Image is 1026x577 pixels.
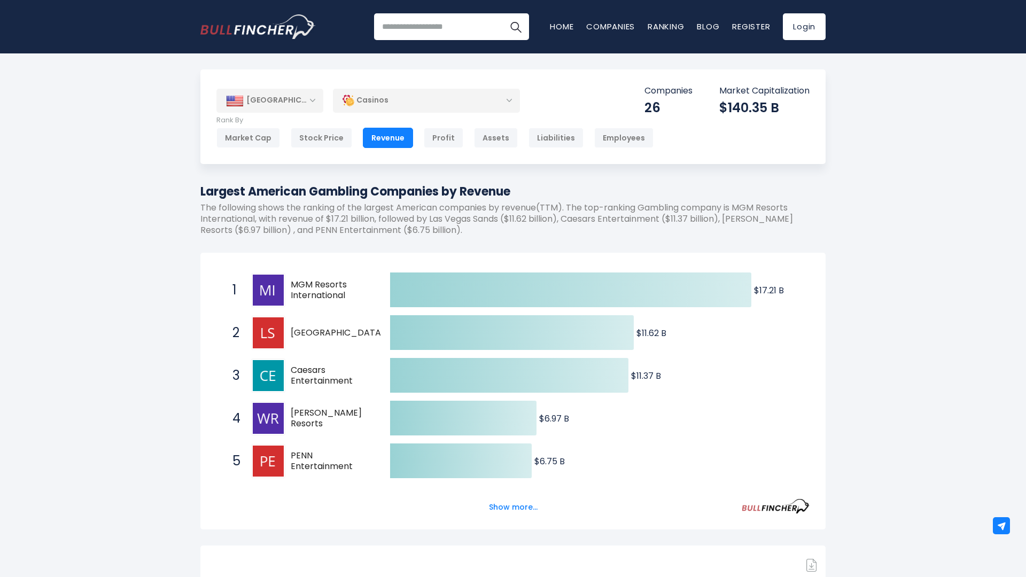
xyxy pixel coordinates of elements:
[200,14,315,39] a: Go to homepage
[732,21,770,32] a: Register
[200,183,826,200] h1: Largest American Gambling Companies by Revenue
[253,360,284,391] img: Caesars Entertainment
[631,370,661,382] text: $11.37 B
[424,128,463,148] div: Profit
[539,412,569,425] text: $6.97 B
[227,367,238,385] span: 3
[216,116,654,125] p: Rank By
[216,128,280,148] div: Market Cap
[291,279,371,302] span: MGM Resorts International
[291,328,385,339] span: [GEOGRAPHIC_DATA]
[200,14,316,39] img: Bullfincher logo
[550,21,573,32] a: Home
[474,128,518,148] div: Assets
[227,324,238,342] span: 2
[586,21,635,32] a: Companies
[594,128,654,148] div: Employees
[483,498,544,516] button: Show more...
[333,88,520,113] div: Casinos
[227,409,238,427] span: 4
[528,128,584,148] div: Liabilities
[227,452,238,470] span: 5
[719,85,810,97] p: Market Capitalization
[648,21,684,32] a: Ranking
[291,408,371,430] span: [PERSON_NAME] Resorts
[502,13,529,40] button: Search
[200,202,826,236] p: The following shows the ranking of the largest American companies by revenue(TTM). The top-rankin...
[534,455,565,467] text: $6.75 B
[291,128,352,148] div: Stock Price
[363,128,413,148] div: Revenue
[644,85,693,97] p: Companies
[754,284,784,297] text: $17.21 B
[291,365,371,387] span: Caesars Entertainment
[253,275,284,306] img: MGM Resorts International
[227,281,238,299] span: 1
[636,327,666,339] text: $11.62 B
[719,99,810,116] div: $140.35 B
[697,21,719,32] a: Blog
[783,13,826,40] a: Login
[644,99,693,116] div: 26
[253,403,284,434] img: Wynn Resorts
[291,450,371,473] span: PENN Entertainment
[216,89,323,112] div: [GEOGRAPHIC_DATA]
[253,317,284,348] img: Las Vegas Sands
[253,446,284,477] img: PENN Entertainment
